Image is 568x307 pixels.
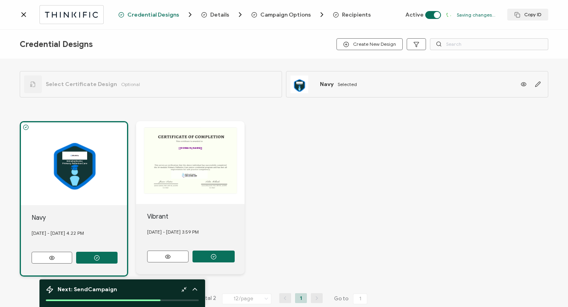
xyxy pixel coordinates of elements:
li: 1 [295,293,307,303]
span: Copy ID [514,12,541,18]
span: Create New Design [343,41,396,47]
input: Search [430,38,548,50]
span: Go to [334,293,369,304]
span: Recipients [333,12,371,18]
div: [DATE] - [DATE] 4.22 PM [32,223,127,244]
span: Campaign Options [260,12,311,18]
b: Campaign [88,286,117,293]
button: Copy ID [507,9,548,21]
span: Details [210,12,229,18]
button: Create New Design [336,38,403,50]
div: Breadcrumb [118,11,371,19]
p: Saving changes... [457,12,495,18]
span: Total 2 [199,293,216,304]
img: thinkific.svg [44,10,99,20]
span: Next: Send [58,286,117,293]
span: Optional [121,81,140,87]
span: Select Certificate Design [46,81,117,88]
span: Active [405,11,424,18]
span: Navy [320,81,334,88]
input: Select [222,294,271,304]
span: Credential Designs [118,11,194,19]
span: Recipients [342,12,371,18]
div: Navy [32,213,127,223]
span: Campaign Options [251,11,326,19]
span: Credential Designs [127,12,179,18]
span: Credential Designs [20,39,93,49]
div: [DATE] - [DATE] 3.59 PM [147,221,245,243]
span: Selected [338,81,357,87]
span: Details [201,11,244,19]
iframe: Chat Widget [529,269,568,307]
div: Vibrant [147,212,245,221]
